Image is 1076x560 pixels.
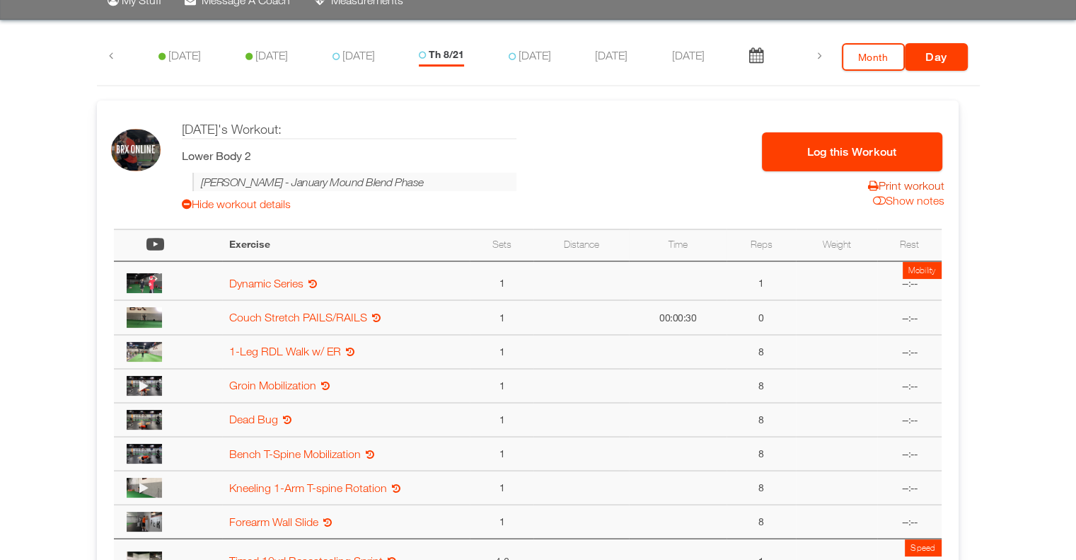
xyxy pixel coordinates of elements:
[727,229,796,261] th: Reps
[727,300,796,334] td: 0
[877,261,941,301] td: --:--
[727,369,796,403] td: 8
[842,43,905,71] a: Month
[796,229,877,261] th: Weight
[861,179,944,192] a: Print workout
[182,120,516,139] div: [DATE] 's Workout:
[229,481,387,494] a: Kneeling 1-Arm T-spine Rotation
[470,437,533,471] td: 1
[470,300,533,334] td: 1
[419,48,464,67] li: Th 8/21
[470,261,533,301] td: 1
[877,471,941,505] td: --:--
[470,403,533,437] td: 1
[877,437,941,471] td: --:--
[127,512,162,532] img: thumbnail.png
[877,229,941,261] th: Rest
[595,49,627,62] a: [DATE]
[905,43,968,71] a: Day
[229,413,278,425] a: Dead Bug
[672,49,705,62] a: [DATE]
[127,273,162,293] img: thumbnail.png
[470,505,533,539] td: 1
[127,478,162,498] img: thumbnail.png
[877,403,941,437] td: --:--
[470,335,533,369] td: 1
[877,335,941,369] td: --:--
[127,410,162,430] img: thumbnail.png
[727,471,796,505] td: 8
[229,379,316,392] a: Groin Mobilization
[127,444,162,464] img: thumbnail.png
[727,437,796,471] td: 8
[111,129,161,171] img: ios_large.PNG
[255,49,288,62] a: [DATE]
[533,229,628,261] th: Distance
[342,49,374,62] a: [DATE]
[629,229,727,261] th: Time
[727,403,796,437] td: 8
[727,335,796,369] td: 8
[182,149,251,162] span: Lower Body 2
[127,342,162,362] img: thumbnail.png
[192,173,516,191] h5: [PERSON_NAME] - January Mound Blend Phase
[127,376,162,396] img: thumbnail.png
[229,447,361,460] a: Bench T-Spine Mobilization
[229,345,341,358] a: 1-Leg RDL Walk w/ ER
[182,197,516,211] a: Hide workout details
[629,300,727,334] td: 00:00:30
[877,369,941,403] td: --:--
[877,300,941,334] td: --:--
[903,262,942,279] div: Mobility
[519,49,551,62] a: [DATE]
[727,505,796,539] td: 8
[866,194,944,207] div: Show notes
[222,229,470,261] th: Exercise
[905,539,941,556] div: Speed
[470,229,533,261] th: Sets
[168,49,201,62] a: [DATE]
[470,369,533,403] td: 1
[762,132,942,171] button: Log this Workout
[470,471,533,505] td: 1
[229,311,367,324] a: Couch Stretch PAILS/RAILS
[877,505,941,539] td: --:--
[127,307,162,327] img: thumbnail.png
[229,277,303,290] a: Dynamic Series
[727,261,796,301] td: 1
[229,515,318,528] a: Forearm Wall Slide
